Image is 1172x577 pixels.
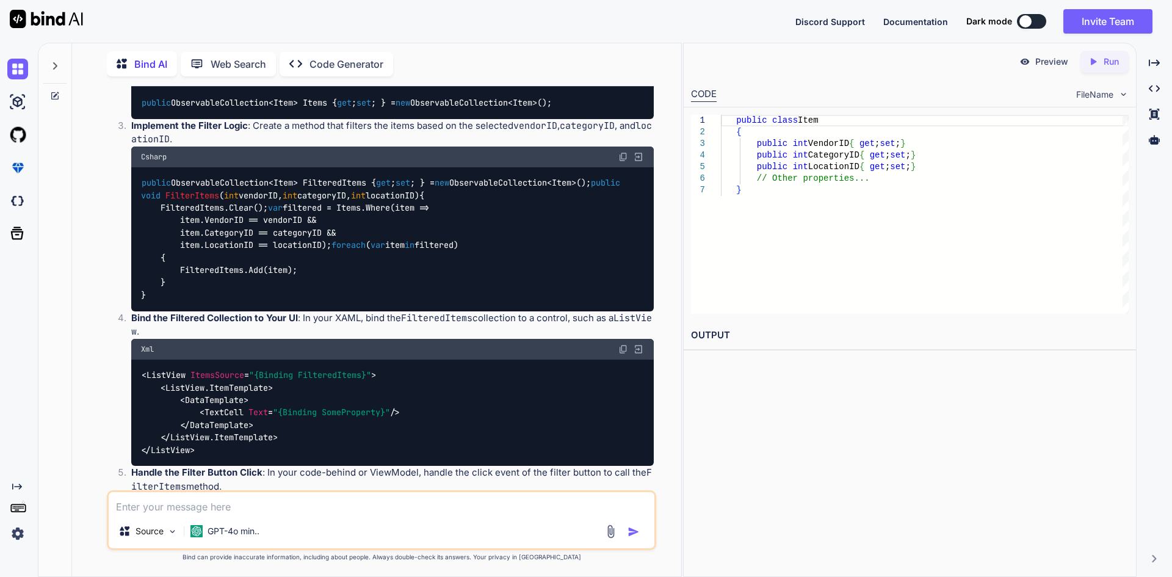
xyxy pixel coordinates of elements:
span: int [792,150,808,160]
span: ; [875,139,880,148]
span: vendorID, categoryID, locationID [224,190,414,201]
button: Invite Team [1063,9,1152,34]
img: copy [618,344,628,354]
span: set [890,150,905,160]
span: } [911,162,916,172]
span: int [224,190,239,201]
span: VendorID [808,139,849,148]
img: githubLight [7,125,28,145]
span: // Other properties... [756,173,869,183]
div: 2 [691,126,705,138]
span: } [900,139,905,148]
span: int [792,162,808,172]
img: chevron down [1118,89,1129,100]
span: get [859,139,875,148]
span: TextCell [204,407,244,418]
img: Bind AI [10,10,83,28]
span: set [396,178,410,189]
span: </ > [161,432,278,443]
div: 4 [691,150,705,161]
p: : In your code-behind or ViewModel, handle the click event of the filter button to call the method. [131,466,654,493]
span: Text [248,407,268,418]
span: < > [180,394,248,405]
span: Xml [141,344,154,354]
span: ; [905,162,910,172]
p: Bind AI [134,57,167,71]
h2: OUTPUT [684,321,1136,350]
span: Csharp [141,152,167,162]
span: { [859,162,864,172]
div: 7 [691,184,705,196]
img: chat [7,59,28,79]
strong: Implement the Filter Logic [131,120,248,131]
span: FilterItems [165,190,219,201]
div: 5 [691,161,705,173]
span: Dark mode [966,15,1012,27]
img: icon [628,526,640,538]
button: Discord Support [795,15,865,28]
code: ObservableCollection<Item> FilteredItems { ; ; } = ObservableCollection<Item>(); { FilteredItems.... [141,176,625,301]
img: attachment [604,524,618,539]
span: void [141,190,161,201]
span: get [869,150,884,160]
span: set [356,97,371,108]
span: { [736,127,741,137]
span: class [772,115,798,125]
span: } [911,150,916,160]
code: vendorID [513,120,557,132]
p: : In your XAML, bind the collection to a control, such as a . [131,311,654,339]
code: ObservableCollection<Item> Items { ; ; } = ObservableCollection<Item>(); [141,96,553,109]
span: CategoryID [808,150,859,160]
span: { [859,150,864,160]
div: 3 [691,138,705,150]
span: var [371,240,385,251]
span: LocationID [808,162,859,172]
img: premium [7,158,28,178]
div: 6 [691,173,705,184]
div: CODE [691,87,717,102]
p: : Create a method that filters the items based on the selected , , and . [131,119,654,147]
code: FilteredItems [401,312,472,324]
span: FileName [1076,89,1113,101]
p: Run [1104,56,1119,68]
span: public [756,162,787,172]
span: public [142,97,171,108]
span: ListView [151,445,190,455]
img: ai-studio [7,92,28,112]
span: < > [161,382,273,393]
span: in [405,240,414,251]
code: categoryID [560,120,615,132]
p: GPT-4o min.. [208,525,259,537]
span: DataTemplate [190,419,248,430]
span: < = > [142,370,376,381]
span: } [736,185,741,195]
span: "{Binding SomeProperty}" [273,407,390,418]
span: ListView [146,370,186,381]
span: foreach [331,240,366,251]
img: Pick Models [167,526,178,537]
p: Code Generator [309,57,383,71]
span: public [142,178,171,189]
span: new [396,97,410,108]
span: int [283,190,297,201]
span: int [351,190,366,201]
img: preview [1019,56,1030,67]
button: Documentation [883,15,948,28]
span: get [337,97,352,108]
span: DataTemplate [185,394,244,405]
span: Discord Support [795,16,865,27]
span: get [376,178,391,189]
p: Source [136,525,164,537]
strong: Handle the Filter Button Click [131,466,262,478]
span: ListView.ItemTemplate [165,382,268,393]
span: < = /> [200,407,400,418]
p: Web Search [211,57,266,71]
strong: Bind the Filtered Collection to Your UI [131,312,298,324]
span: ; [895,139,900,148]
span: ; [905,150,910,160]
img: Open in Browser [633,344,644,355]
p: Bind can provide inaccurate information, including about people. Always double-check its answers.... [107,553,656,562]
span: public [736,115,767,125]
span: new [435,178,449,189]
span: </ > [141,445,195,455]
